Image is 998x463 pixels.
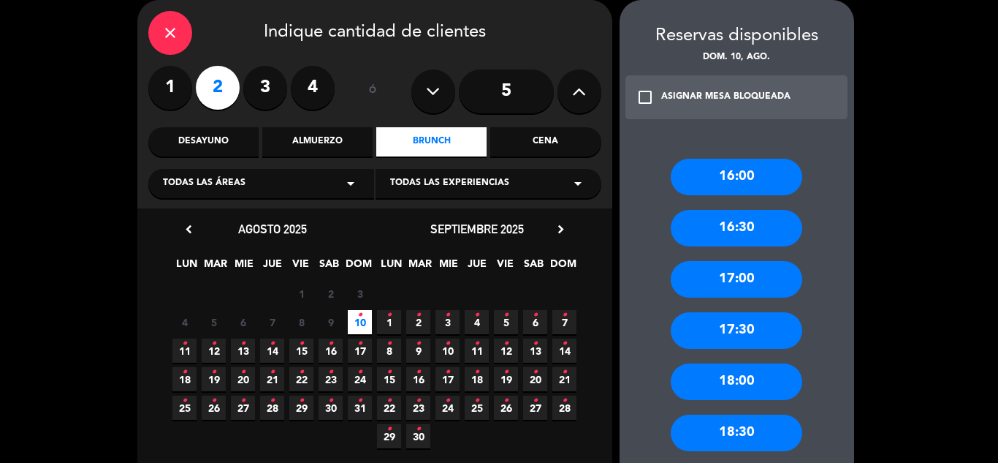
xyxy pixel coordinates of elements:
[289,310,313,334] span: 8
[172,367,197,391] span: 18
[416,304,421,327] i: •
[231,396,255,420] span: 27
[291,66,335,110] label: 4
[406,424,430,448] span: 30
[523,339,547,363] span: 13
[202,310,226,334] span: 5
[377,339,401,363] span: 8
[148,66,192,110] label: 1
[289,282,313,306] span: 1
[494,339,518,363] span: 12
[172,310,197,334] span: 4
[348,282,372,306] span: 3
[196,66,240,110] label: 2
[238,222,307,236] span: agosto 2025
[435,339,460,363] span: 10
[319,367,343,391] span: 23
[406,339,430,363] span: 9
[562,361,567,384] i: •
[620,22,854,50] div: Reservas disponibles
[523,367,547,391] span: 20
[550,255,574,279] span: DOM
[562,332,567,355] i: •
[503,389,508,413] i: •
[465,339,489,363] span: 11
[342,175,359,192] i: arrow_drop_down
[148,127,259,157] div: Desayuno
[319,396,343,420] span: 30
[671,159,802,195] div: 16:00
[377,310,401,334] span: 1
[552,396,576,420] span: 28
[211,361,216,384] i: •
[319,339,343,363] span: 16
[494,310,518,334] span: 5
[494,367,518,391] span: 19
[377,367,401,391] span: 15
[406,367,430,391] span: 16
[357,332,362,355] i: •
[435,367,460,391] span: 17
[416,361,421,384] i: •
[211,332,216,355] i: •
[562,304,567,327] i: •
[562,389,567,413] i: •
[328,361,333,384] i: •
[172,339,197,363] span: 11
[182,332,187,355] i: •
[260,255,284,279] span: JUE
[416,389,421,413] i: •
[299,332,304,355] i: •
[181,222,197,237] i: chevron_left
[533,304,538,327] i: •
[299,389,304,413] i: •
[328,389,333,413] i: •
[203,255,227,279] span: MAR
[503,332,508,355] i: •
[348,310,372,334] span: 10
[386,389,392,413] i: •
[376,127,487,157] div: Brunch
[671,312,802,349] div: 17:30
[289,396,313,420] span: 29
[671,210,802,246] div: 16:30
[262,127,373,157] div: Almuerzo
[445,304,450,327] i: •
[465,367,489,391] span: 18
[552,310,576,334] span: 7
[523,310,547,334] span: 6
[240,389,245,413] i: •
[533,332,538,355] i: •
[163,176,245,191] span: Todas las áreas
[172,396,197,420] span: 25
[232,255,256,279] span: MIE
[161,24,179,42] i: close
[522,255,546,279] span: SAB
[435,310,460,334] span: 3
[379,255,403,279] span: LUN
[240,361,245,384] i: •
[408,255,432,279] span: MAR
[503,304,508,327] i: •
[182,389,187,413] i: •
[289,255,313,279] span: VIE
[240,332,245,355] i: •
[465,310,489,334] span: 4
[445,361,450,384] i: •
[533,389,538,413] i: •
[465,396,489,420] span: 25
[416,418,421,441] i: •
[243,66,287,110] label: 3
[349,66,397,117] div: ó
[202,396,226,420] span: 26
[202,367,226,391] span: 19
[569,175,587,192] i: arrow_drop_down
[406,396,430,420] span: 23
[289,367,313,391] span: 22
[406,310,430,334] span: 2
[346,255,370,279] span: DOM
[552,339,576,363] span: 14
[386,332,392,355] i: •
[260,339,284,363] span: 14
[671,364,802,400] div: 18:00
